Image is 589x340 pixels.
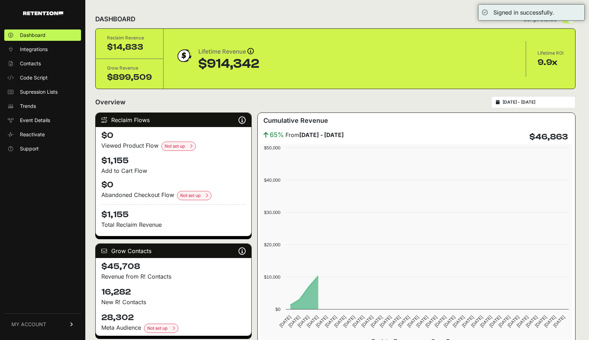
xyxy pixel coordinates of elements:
a: Dashboard [4,29,81,41]
p: Revenue from R! Contacts [101,272,246,281]
a: Contacts [4,58,81,69]
text: [DATE] [360,314,374,328]
div: Viewed Product Flow [101,141,246,151]
h4: $46,863 [529,131,568,143]
span: MY ACCOUNT [11,321,46,328]
img: Retention.com [23,11,63,15]
a: Trends [4,100,81,112]
text: [DATE] [387,314,401,328]
text: [DATE] [461,314,475,328]
text: [DATE] [342,314,356,328]
text: [DATE] [379,314,392,328]
a: Supression Lists [4,86,81,98]
span: 65% [270,130,284,140]
h2: DASHBOARD [95,14,135,24]
h4: 28,302 [101,312,246,323]
div: Reclaim Revenue [107,34,152,42]
div: Abandoned Checkout Flow [101,191,246,200]
text: $30,000 [264,210,280,215]
text: [DATE] [433,314,447,328]
text: [DATE] [333,314,347,328]
text: $40,000 [264,177,280,183]
text: [DATE] [488,314,502,328]
text: [DATE] [543,314,557,328]
text: [DATE] [497,314,511,328]
strong: [DATE] - [DATE] [299,131,344,138]
div: Grow Revenue [107,65,152,72]
text: [DATE] [424,314,438,328]
text: [DATE] [525,314,539,328]
h4: $0 [101,179,246,191]
text: [DATE] [451,314,465,328]
span: Supression Lists [20,88,58,95]
text: [DATE] [351,314,365,328]
span: Dashboard [20,32,45,39]
text: [DATE] [315,314,328,328]
a: Code Script [4,72,81,83]
text: $50,000 [264,145,280,150]
text: [DATE] [278,314,292,328]
text: [DATE] [287,314,301,328]
text: [DATE] [506,314,520,328]
text: [DATE] [443,314,456,328]
span: Code Script [20,74,48,81]
div: Meta Audience [101,323,246,333]
text: $10,000 [264,274,280,280]
div: Grow Contacts [96,244,251,258]
text: [DATE] [552,314,566,328]
text: [DATE] [479,314,493,328]
div: Add to Cart Flow [101,166,246,175]
text: [DATE] [534,314,547,328]
div: Lifetime Revenue [198,47,259,57]
h4: 16,282 [101,286,246,298]
div: $14,833 [107,42,152,53]
h3: Cumulative Revenue [263,116,328,126]
span: From [285,131,344,139]
text: [DATE] [515,314,529,328]
div: Lifetime ROI [537,50,564,57]
div: Signed in successfully. [493,8,554,17]
span: Contacts [20,60,41,67]
h4: $0 [101,130,246,141]
text: [DATE] [415,314,429,328]
a: Reactivate [4,129,81,140]
div: $899,509 [107,72,152,83]
img: dollar-coin-05c43ed7efb7bc0c12610022525b4bbbb207c7efeef5aecc26f025e68dcafac9.png [175,47,193,65]
a: Support [4,143,81,154]
h4: $45,708 [101,261,246,272]
a: MY ACCOUNT [4,313,81,335]
text: $0 [275,307,280,312]
h2: Overview [95,97,125,107]
div: $914,342 [198,57,259,71]
h4: $1,155 [101,155,246,166]
span: Reactivate [20,131,45,138]
text: [DATE] [470,314,484,328]
div: 9.9x [537,57,564,68]
div: Reclaim Flows [96,113,251,127]
text: [DATE] [305,314,319,328]
p: New R! Contacts [101,298,246,306]
span: Integrations [20,46,48,53]
text: [DATE] [369,314,383,328]
span: Trends [20,103,36,110]
span: Event Details [20,117,50,124]
text: [DATE] [296,314,310,328]
a: Integrations [4,44,81,55]
text: $20,000 [264,242,280,247]
h4: $1,155 [101,204,246,220]
a: Event Details [4,115,81,126]
span: Support [20,145,39,152]
text: [DATE] [406,314,420,328]
p: Total Reclaim Revenue [101,220,246,229]
text: [DATE] [324,314,338,328]
text: [DATE] [397,314,411,328]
